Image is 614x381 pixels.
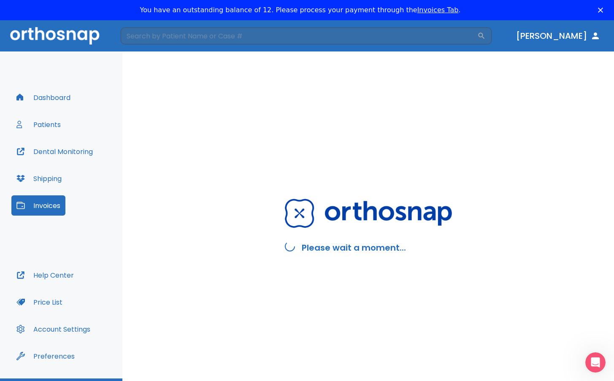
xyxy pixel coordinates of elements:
[417,6,459,14] a: Invoices Tab
[11,141,98,162] button: Dental Monitoring
[11,87,76,108] button: Dashboard
[598,8,606,13] div: Close
[11,319,95,339] button: Account Settings
[11,346,80,366] button: Preferences
[121,27,477,44] input: Search by Patient Name or Case #
[285,199,452,228] img: Orthosnap
[585,352,606,373] iframe: Intercom live chat
[11,195,65,216] button: Invoices
[302,241,406,254] h2: Please wait a moment...
[11,168,67,189] button: Shipping
[11,292,68,312] button: Price List
[140,6,461,14] div: You have an outstanding balance of 12. Please process your payment through the .
[10,27,100,44] img: Orthosnap
[11,265,79,285] button: Help Center
[11,114,66,135] button: Patients
[513,28,604,43] button: [PERSON_NAME]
